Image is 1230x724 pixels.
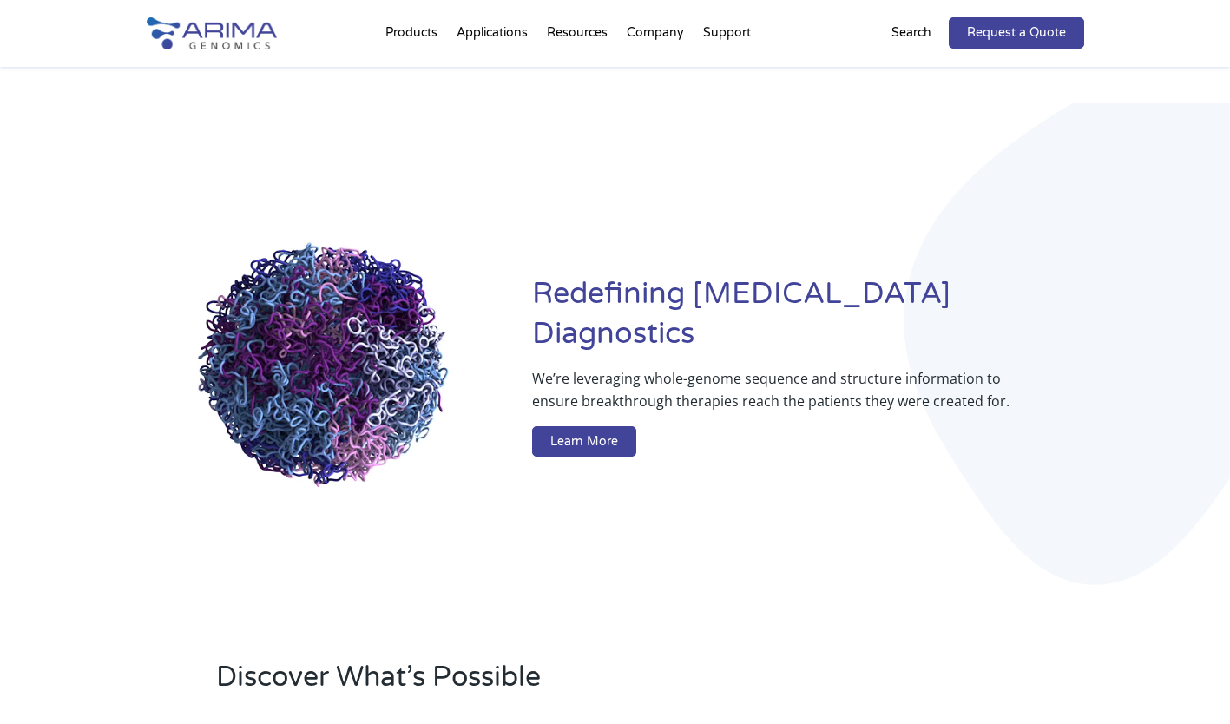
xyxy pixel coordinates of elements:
iframe: Chat Widget [1143,641,1230,724]
a: Learn More [532,426,636,457]
h1: Redefining [MEDICAL_DATA] Diagnostics [532,274,1083,367]
h2: Discover What’s Possible [216,658,837,710]
p: We’re leveraging whole-genome sequence and structure information to ensure breakthrough therapies... [532,367,1014,426]
p: Search [891,22,931,44]
img: Arima-Genomics-logo [147,17,277,49]
a: Request a Quote [949,17,1084,49]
